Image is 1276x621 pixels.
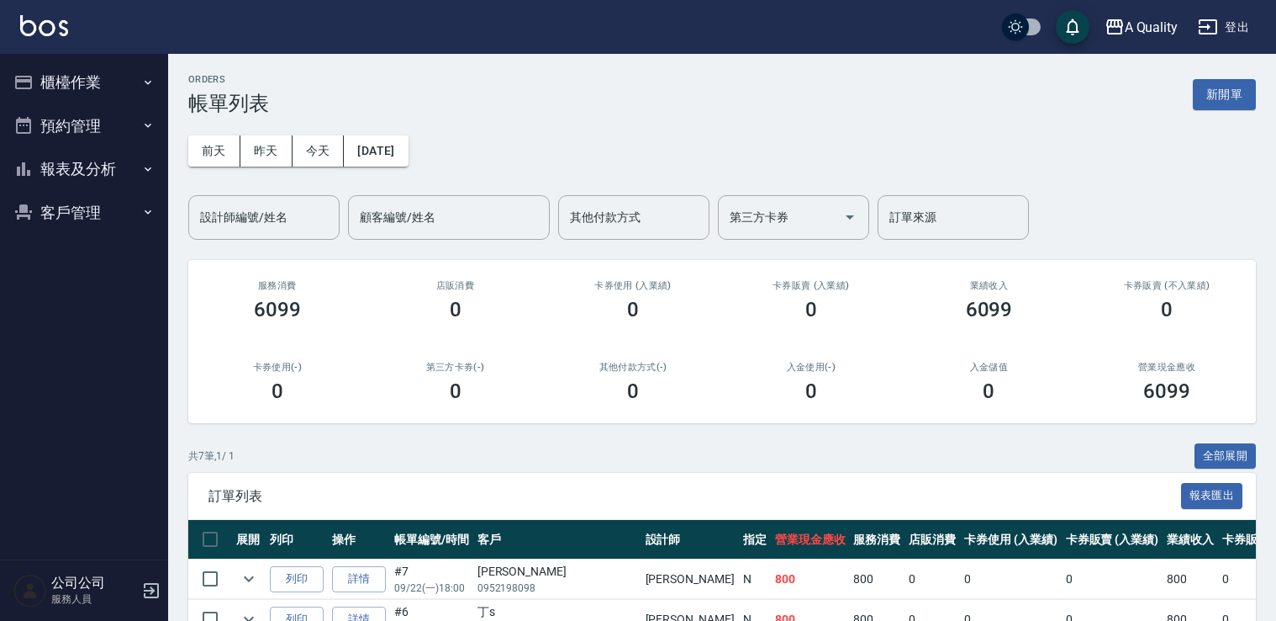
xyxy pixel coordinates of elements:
h3: 服務消費 [208,280,346,291]
td: 0 [904,560,960,599]
h2: 卡券販賣 (入業績) [742,280,880,291]
td: #7 [390,560,473,599]
h2: 卡券販賣 (不入業績) [1098,280,1236,291]
h3: 0 [272,379,283,403]
h3: 0 [627,379,639,403]
h2: 入金使用(-) [742,362,880,373]
h3: 0 [805,379,817,403]
h3: 0 [983,379,994,403]
h2: 業績收入 [920,280,1058,291]
a: 詳情 [332,566,386,592]
h2: 店販消費 [387,280,525,291]
button: 報表匯出 [1181,483,1243,509]
button: 新開單 [1193,79,1256,110]
h3: 帳單列表 [188,92,269,115]
th: 設計師 [641,520,739,560]
h3: 0 [627,298,639,321]
button: A Quality [1098,10,1185,45]
button: 櫃檯作業 [7,61,161,104]
th: 客戶 [473,520,641,560]
h2: 營業現金應收 [1098,362,1236,373]
p: 09/22 (一) 18:00 [394,581,469,596]
h3: 0 [805,298,817,321]
h2: 入金儲值 [920,362,1058,373]
th: 列印 [266,520,328,560]
h2: 第三方卡券(-) [387,362,525,373]
th: 店販消費 [904,520,960,560]
button: expand row [236,566,261,592]
button: 報表及分析 [7,147,161,191]
th: 服務消費 [849,520,904,560]
td: 0 [960,560,1062,599]
span: 訂單列表 [208,488,1181,505]
button: 昨天 [240,135,293,167]
div: 丁s [477,603,637,621]
h2: 其他付款方式(-) [564,362,702,373]
h3: 6099 [1143,379,1190,403]
td: 0 [1062,560,1163,599]
div: [PERSON_NAME] [477,563,637,581]
h3: 0 [1161,298,1173,321]
button: save [1056,10,1089,44]
div: A Quality [1125,17,1178,38]
th: 業績收入 [1163,520,1218,560]
th: 營業現金應收 [771,520,850,560]
td: 800 [849,560,904,599]
button: 登出 [1191,12,1256,43]
a: 報表匯出 [1181,487,1243,503]
th: 操作 [328,520,390,560]
h3: 6099 [254,298,301,321]
th: 卡券販賣 (入業績) [1062,520,1163,560]
h3: 6099 [966,298,1013,321]
button: 列印 [270,566,324,592]
a: 新開單 [1193,86,1256,102]
h3: 0 [450,379,461,403]
h3: 0 [450,298,461,321]
p: 服務人員 [51,592,137,607]
td: 800 [1163,560,1218,599]
p: 共 7 筆, 1 / 1 [188,448,235,464]
button: 今天 [293,135,345,167]
img: Person [13,574,47,608]
button: [DATE] [344,135,408,167]
button: 預約管理 [7,104,161,148]
td: 800 [771,560,850,599]
button: 客戶管理 [7,191,161,235]
img: Logo [20,15,68,36]
th: 卡券使用 (入業績) [960,520,1062,560]
h2: 卡券使用(-) [208,362,346,373]
th: 指定 [739,520,771,560]
button: Open [836,204,863,231]
th: 展開 [232,520,266,560]
th: 帳單編號/時間 [390,520,473,560]
p: 0952198098 [477,581,637,596]
h5: 公司公司 [51,575,137,592]
h2: 卡券使用 (入業績) [564,280,702,291]
button: 前天 [188,135,240,167]
td: [PERSON_NAME] [641,560,739,599]
button: 全部展開 [1194,443,1257,470]
td: N [739,560,771,599]
h2: ORDERS [188,74,269,85]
